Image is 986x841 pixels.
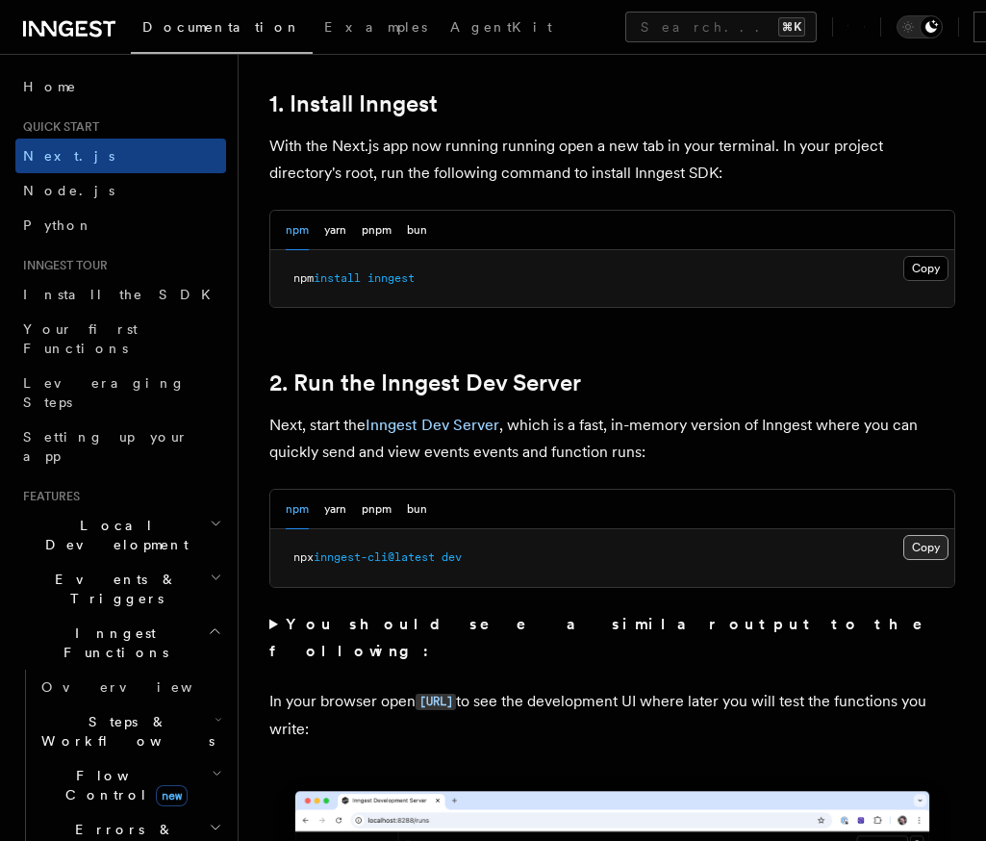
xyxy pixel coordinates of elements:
[269,90,438,117] a: 1. Install Inngest
[34,712,215,751] span: Steps & Workflows
[15,508,226,562] button: Local Development
[362,490,392,529] button: pnpm
[416,694,456,710] code: [URL]
[15,119,99,135] span: Quick start
[269,615,949,660] strong: You should see a similar output to the following:
[439,6,564,52] a: AgentKit
[15,616,226,670] button: Inngest Functions
[778,17,805,37] kbd: ⌘K
[23,77,77,96] span: Home
[313,6,439,52] a: Examples
[407,490,427,529] button: bun
[314,271,361,285] span: install
[15,489,80,504] span: Features
[362,211,392,250] button: pnpm
[23,375,186,410] span: Leveraging Steps
[34,704,226,758] button: Steps & Workflows
[269,370,581,396] a: 2. Run the Inngest Dev Server
[366,416,499,434] a: Inngest Dev Server
[450,19,552,35] span: AgentKit
[324,19,427,35] span: Examples
[15,570,210,608] span: Events & Triggers
[23,148,114,164] span: Next.js
[142,19,301,35] span: Documentation
[625,12,817,42] button: Search...⌘K
[41,679,240,695] span: Overview
[15,624,208,662] span: Inngest Functions
[286,490,309,529] button: npm
[34,758,226,812] button: Flow Controlnew
[15,69,226,104] a: Home
[23,183,114,198] span: Node.js
[269,412,955,466] p: Next, start the , which is a fast, in-memory version of Inngest where you can quickly send and vi...
[34,766,212,804] span: Flow Control
[23,321,138,356] span: Your first Functions
[15,562,226,616] button: Events & Triggers
[269,133,955,187] p: With the Next.js app now running running open a new tab in your terminal. In your project directo...
[131,6,313,54] a: Documentation
[293,271,314,285] span: npm
[324,211,346,250] button: yarn
[23,217,93,233] span: Python
[15,420,226,473] a: Setting up your app
[903,535,948,560] button: Copy
[15,139,226,173] a: Next.js
[269,611,955,665] summary: You should see a similar output to the following:
[15,277,226,312] a: Install the SDK
[407,211,427,250] button: bun
[442,550,462,564] span: dev
[903,256,948,281] button: Copy
[23,429,189,464] span: Setting up your app
[15,312,226,366] a: Your first Functions
[897,15,943,38] button: Toggle dark mode
[324,490,346,529] button: yarn
[15,258,108,273] span: Inngest tour
[156,785,188,806] span: new
[15,208,226,242] a: Python
[416,692,456,710] a: [URL]
[286,211,309,250] button: npm
[293,550,314,564] span: npx
[15,366,226,420] a: Leveraging Steps
[34,670,226,704] a: Overview
[314,550,435,564] span: inngest-cli@latest
[269,688,955,743] p: In your browser open to see the development UI where later you will test the functions you write:
[15,173,226,208] a: Node.js
[367,271,415,285] span: inngest
[15,516,210,554] span: Local Development
[23,287,222,302] span: Install the SDK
